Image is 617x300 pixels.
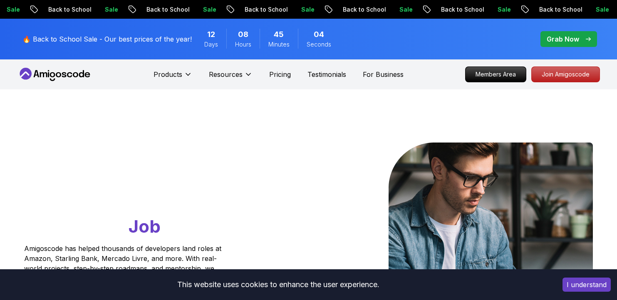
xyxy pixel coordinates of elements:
p: Back to School [532,5,588,14]
span: 4 Seconds [314,29,324,40]
button: Products [154,69,192,86]
p: Sale [490,5,517,14]
p: Sale [196,5,222,14]
p: Sale [97,5,124,14]
p: Products [154,69,182,79]
p: Back to School [41,5,97,14]
p: Resources [209,69,243,79]
p: Back to School [237,5,294,14]
span: 45 Minutes [274,29,284,40]
span: Job [129,216,161,237]
p: Sale [588,5,615,14]
span: Hours [235,40,251,49]
a: Testimonials [307,69,346,79]
p: Sale [392,5,419,14]
button: Accept cookies [562,278,611,292]
p: Amigoscode has helped thousands of developers land roles at Amazon, Starling Bank, Mercado Livre,... [24,243,224,283]
span: Minutes [268,40,290,49]
a: Join Amigoscode [531,66,600,82]
p: Grab Now [547,34,579,44]
a: Pricing [269,69,291,79]
div: This website uses cookies to enhance the user experience. [6,275,550,294]
p: Back to School [335,5,392,14]
button: Resources [209,69,253,86]
span: Days [204,40,218,49]
span: Seconds [307,40,331,49]
span: 8 Hours [238,29,248,40]
h1: Go From Learning to Hired: Master Java, Spring Boot & Cloud Skills That Get You the [24,143,253,239]
p: Back to School [139,5,196,14]
p: Join Amigoscode [532,67,600,82]
a: Members Area [465,66,526,82]
span: 12 Days [207,29,215,40]
p: Sale [294,5,320,14]
a: For Business [363,69,404,79]
p: 🔥 Back to School Sale - Our best prices of the year! [22,34,192,44]
p: Back to School [434,5,490,14]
